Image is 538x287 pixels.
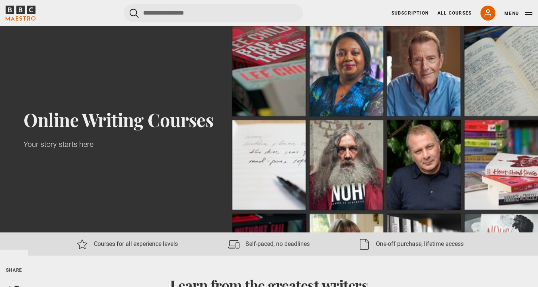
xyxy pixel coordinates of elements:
[504,10,532,17] button: Toggle navigation
[6,268,22,273] span: Share
[124,4,303,22] input: Search
[130,9,139,18] button: Submit the search query
[376,240,464,249] p: One-off purchase, lifetime access
[94,240,178,249] p: Courses for all experience levels
[437,10,471,16] a: All Courses
[392,10,429,16] a: Subscription
[24,109,244,130] h1: Online Writing Courses
[24,139,93,149] p: Your story starts here
[245,240,310,249] p: Self-paced, no deadlines
[6,6,35,21] svg: BBC Maestro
